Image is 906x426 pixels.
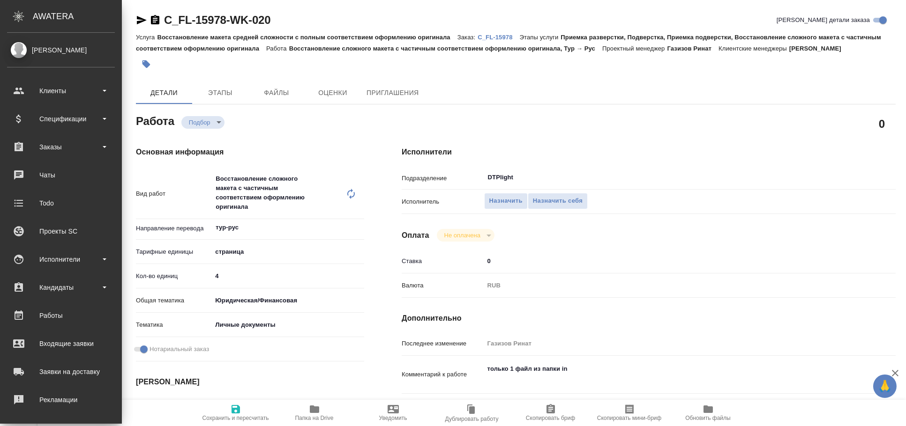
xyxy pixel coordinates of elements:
input: Пустое поле [484,337,855,350]
span: Дублировать работу [445,416,499,422]
div: Проекты SC [7,224,115,238]
span: 🙏 [877,376,893,396]
p: Проектный менеджер [602,45,667,52]
button: Скопировать мини-бриф [590,400,669,426]
a: Входящие заявки [2,332,120,355]
span: Назначить себя [533,196,583,206]
span: Нотариальный заказ [150,345,209,354]
p: Валюта [402,281,484,290]
input: ✎ Введи что-нибудь [484,254,855,268]
p: Заказ: [457,34,478,41]
div: Подбор [437,229,494,242]
a: C_FL-15978-WK-020 [164,14,270,26]
button: Не оплачена [442,231,483,239]
div: Заказы [7,140,115,154]
div: Спецификации [7,112,115,126]
button: Скопировать ссылку [150,15,161,26]
span: [PERSON_NAME] детали заказа [777,15,870,25]
h4: Исполнители [402,147,896,158]
p: Этапы услуги [520,34,561,41]
p: Тарифные единицы [136,247,212,257]
span: Уведомить [379,415,407,421]
div: RUB [484,278,855,294]
div: [PERSON_NAME] [7,45,115,55]
p: Исполнитель [402,197,484,206]
button: Подбор [186,118,213,126]
p: Ставка [402,257,484,266]
a: Рекламации [2,388,120,411]
a: Работы [2,304,120,327]
div: Подбор [181,116,225,129]
button: Скопировать ссылку для ЯМессенджера [136,15,147,26]
p: Клиентские менеджеры [719,45,789,52]
h4: [PERSON_NAME] [136,376,364,388]
span: Детали [142,87,187,99]
span: Обновить файлы [685,415,731,421]
span: Этапы [198,87,243,99]
p: C_FL-15978 [478,34,519,41]
p: Восстановление макета средней сложности с полным соответствием оформлению оригинала [157,34,457,41]
a: C_FL-15978 [478,33,519,41]
a: Чаты [2,163,120,187]
p: Направление перевода [136,224,212,233]
h2: 0 [879,116,885,132]
textarea: /Clients/FL_C/Orders/C_FL-15978/DTP/C_FL-15978-WK-020 [484,399,855,415]
button: Open [359,227,361,228]
span: Приглашения [367,87,419,99]
button: Обновить файлы [669,400,748,426]
p: [PERSON_NAME] [789,45,848,52]
div: страница [212,244,364,260]
div: Чаты [7,168,115,182]
p: Комментарий к работе [402,370,484,379]
button: Папка на Drive [275,400,354,426]
div: Входящие заявки [7,337,115,351]
span: Назначить [489,196,523,206]
span: Оценки [310,87,355,99]
p: Кол-во единиц [136,272,212,281]
div: Кандидаты [7,280,115,294]
p: Газизов Ринат [667,45,719,52]
p: Восстановление сложного макета с частичным соответствием оформлению оригинала, Тур → Рус [289,45,602,52]
div: Личные документы [212,317,364,333]
button: Уведомить [354,400,433,426]
a: Todo [2,191,120,215]
p: Работа [266,45,289,52]
a: Проекты SC [2,220,120,243]
div: Юридическая/Финансовая [212,293,364,308]
p: Подразделение [402,174,484,183]
p: Вид работ [136,189,212,198]
button: Добавить тэг [136,54,157,74]
span: Скопировать мини-бриф [597,415,661,421]
p: Последнее изменение [402,339,484,348]
span: Скопировать бриф [526,415,575,421]
div: Рекламации [7,393,115,407]
p: Услуга [136,34,157,41]
span: Файлы [254,87,299,99]
h4: Основная информация [136,147,364,158]
h4: Оплата [402,230,429,241]
textarea: только 1 файл из папки in [484,361,855,386]
div: Работы [7,308,115,323]
input: ✎ Введи что-нибудь [212,269,364,283]
div: AWATERA [33,7,122,26]
button: Сохранить и пересчитать [196,400,275,426]
button: Назначить себя [528,193,588,209]
div: Клиенты [7,84,115,98]
button: Open [849,176,851,178]
button: Дублировать работу [433,400,511,426]
button: 🙏 [873,375,897,398]
div: Заявки на доставку [7,365,115,379]
span: Сохранить и пересчитать [202,415,269,421]
button: Скопировать бриф [511,400,590,426]
p: Тематика [136,320,212,330]
h4: Дополнительно [402,313,896,324]
span: Папка на Drive [295,415,334,421]
div: Исполнители [7,252,115,266]
button: Назначить [484,193,528,209]
h2: Работа [136,112,174,129]
p: Общая тематика [136,296,212,305]
a: Заявки на доставку [2,360,120,383]
div: Todo [7,196,115,210]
